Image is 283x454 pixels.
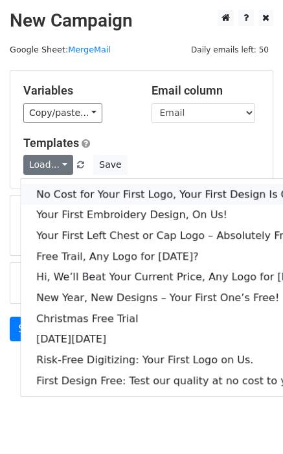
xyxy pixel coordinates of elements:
[23,103,102,123] a: Copy/paste...
[23,84,132,98] h5: Variables
[152,84,260,98] h5: Email column
[93,155,127,175] button: Save
[23,155,73,175] a: Load...
[10,317,52,341] a: Send
[23,136,79,150] a: Templates
[218,392,283,454] iframe: Chat Widget
[68,45,111,54] a: MergeMail
[187,43,273,57] span: Daily emails left: 50
[187,45,273,54] a: Daily emails left: 50
[10,45,111,54] small: Google Sheet:
[10,10,273,32] h2: New Campaign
